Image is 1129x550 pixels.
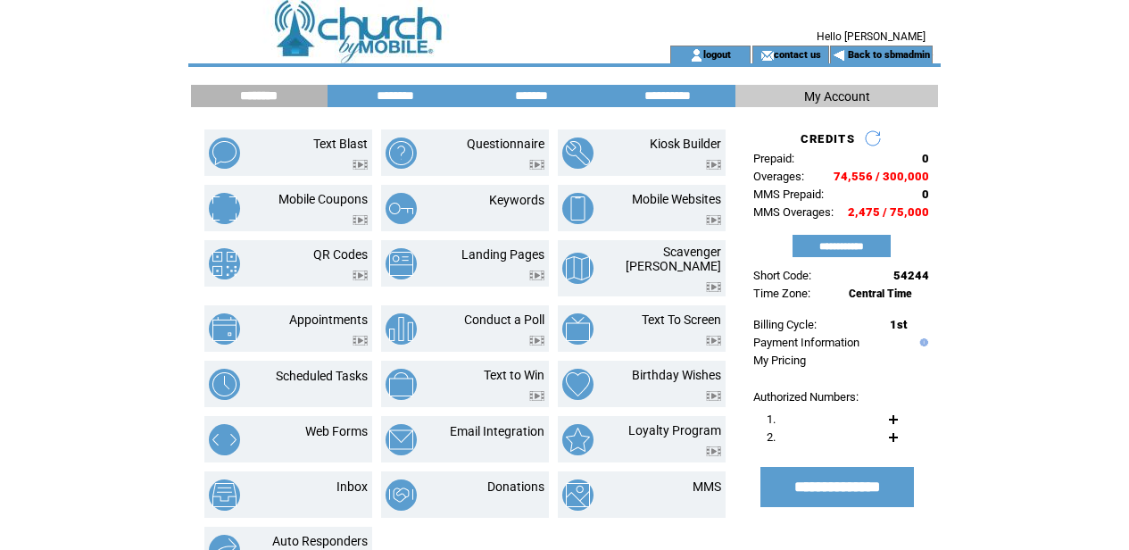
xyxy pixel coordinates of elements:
[753,187,824,201] span: MMS Prepaid:
[706,446,721,456] img: video.png
[562,369,594,400] img: birthday-wishes.png
[706,282,721,292] img: video.png
[849,287,912,300] span: Central Time
[753,152,794,165] span: Prepaid:
[489,193,544,207] a: Keywords
[209,193,240,224] img: mobile-coupons.png
[305,424,368,438] a: Web Forms
[690,48,703,62] img: account_icon.gif
[529,160,544,170] img: video.png
[278,192,368,206] a: Mobile Coupons
[209,479,240,511] img: inbox.png
[529,391,544,401] img: video.png
[693,479,721,494] a: MMS
[336,479,368,494] a: Inbox
[562,253,594,284] img: scavenger-hunt.png
[386,137,417,169] img: questionnaire.png
[706,215,721,225] img: video.png
[626,245,721,273] a: Scavenger [PERSON_NAME]
[628,423,721,437] a: Loyalty Program
[760,48,774,62] img: contact_us_icon.gif
[450,424,544,438] a: Email Integration
[753,205,834,219] span: MMS Overages:
[753,318,817,331] span: Billing Cycle:
[209,424,240,455] img: web-forms.png
[650,137,721,151] a: Kiosk Builder
[313,247,368,262] a: QR Codes
[562,479,594,511] img: mms.png
[753,354,806,367] a: My Pricing
[276,369,368,383] a: Scheduled Tasks
[353,215,368,225] img: video.png
[562,193,594,224] img: mobile-websites.png
[890,318,907,331] span: 1st
[562,424,594,455] img: loyalty-program.png
[632,368,721,382] a: Birthday Wishes
[767,430,776,444] span: 2.
[313,137,368,151] a: Text Blast
[386,313,417,345] img: conduct-a-poll.png
[353,336,368,346] img: video.png
[529,271,544,280] img: video.png
[353,271,368,280] img: video.png
[753,336,859,349] a: Payment Information
[893,269,929,282] span: 54244
[922,152,929,165] span: 0
[922,187,929,201] span: 0
[753,269,811,282] span: Short Code:
[467,137,544,151] a: Questionnaire
[386,479,417,511] img: donations.png
[464,312,544,327] a: Conduct a Poll
[848,205,929,219] span: 2,475 / 75,000
[706,391,721,401] img: video.png
[833,48,846,62] img: backArrow.gif
[353,160,368,170] img: video.png
[209,137,240,169] img: text-blast.png
[706,160,721,170] img: video.png
[386,369,417,400] img: text-to-win.png
[386,424,417,455] img: email-integration.png
[529,336,544,346] img: video.png
[461,247,544,262] a: Landing Pages
[209,248,240,279] img: qr-codes.png
[916,338,928,346] img: help.gif
[289,312,368,327] a: Appointments
[484,368,544,382] a: Text to Win
[487,479,544,494] a: Donations
[753,287,810,300] span: Time Zone:
[642,312,721,327] a: Text To Screen
[804,89,870,104] span: My Account
[774,48,821,60] a: contact us
[562,313,594,345] img: text-to-screen.png
[209,369,240,400] img: scheduled-tasks.png
[817,30,926,43] span: Hello [PERSON_NAME]
[703,48,731,60] a: logout
[848,49,930,61] a: Back to sbmadmin
[209,313,240,345] img: appointments.png
[386,248,417,279] img: landing-pages.png
[632,192,721,206] a: Mobile Websites
[272,534,368,548] a: Auto Responders
[562,137,594,169] img: kiosk-builder.png
[706,336,721,346] img: video.png
[386,193,417,224] img: keywords.png
[767,412,776,426] span: 1.
[753,170,804,183] span: Overages:
[801,132,855,146] span: CREDITS
[753,390,859,404] span: Authorized Numbers:
[834,170,929,183] span: 74,556 / 300,000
